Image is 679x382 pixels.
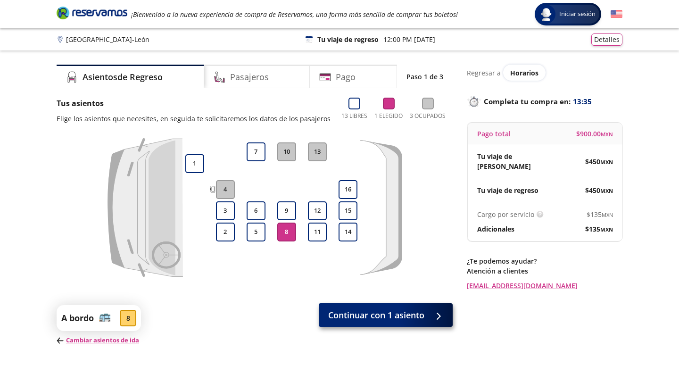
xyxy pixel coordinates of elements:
[601,131,613,138] small: MXN
[477,224,514,234] p: Adicionales
[477,151,545,171] p: Tu viaje de [PERSON_NAME]
[308,201,327,220] button: 12
[467,256,622,266] p: ¿Te podemos ayudar?
[555,9,599,19] span: Iniciar sesión
[406,72,443,82] p: Paso 1 de 3
[339,223,357,241] button: 14
[319,303,453,327] button: Continuar con 1 asiento
[61,312,94,324] p: A bordo
[341,112,367,120] p: 13 Libres
[477,185,538,195] p: Tu viaje de regreso
[230,71,269,83] h4: Pasajeros
[216,223,235,241] button: 2
[467,281,622,291] a: [EMAIL_ADDRESS][DOMAIN_NAME]
[585,224,613,234] span: $ 135
[602,211,613,218] small: MXN
[477,129,511,139] p: Pago total
[247,223,265,241] button: 5
[587,209,613,219] span: $ 135
[374,112,403,120] p: 1 Elegido
[477,209,534,219] p: Cargo por servicio
[317,34,379,44] p: Tu viaje de regreso
[247,142,265,161] button: 7
[467,266,622,276] p: Atención a clientes
[66,34,149,44] p: [GEOGRAPHIC_DATA] - León
[247,201,265,220] button: 6
[328,309,424,322] span: Continuar con 1 asiento
[410,112,446,120] p: 3 Ocupados
[600,158,613,166] small: MXN
[339,201,357,220] button: 15
[611,8,622,20] button: English
[277,223,296,241] button: 8
[510,68,538,77] span: Horarios
[57,114,331,124] p: Elige los asientos que necesites, en seguida te solicitaremos los datos de los pasajeros
[216,180,235,199] button: 4
[57,98,331,109] p: Tus asientos
[57,6,127,20] i: Brand Logo
[277,201,296,220] button: 9
[83,71,163,83] h4: Asientos de Regreso
[573,96,592,107] span: 13:35
[339,180,357,199] button: 16
[600,187,613,194] small: MXN
[467,65,622,81] div: Regresar a ver horarios
[467,95,622,108] p: Completa tu compra en :
[383,34,435,44] p: 12:00 PM [DATE]
[585,185,613,195] span: $ 450
[467,68,501,78] p: Regresar a
[308,142,327,161] button: 13
[277,142,296,161] button: 10
[216,201,235,220] button: 3
[591,33,622,46] button: Detalles
[308,223,327,241] button: 11
[120,310,136,326] div: 8
[600,226,613,233] small: MXN
[336,71,356,83] h4: Pago
[57,6,127,23] a: Brand Logo
[57,336,141,345] p: Cambiar asientos de ida
[576,129,613,139] span: $ 900.00
[585,157,613,166] span: $ 450
[131,10,458,19] em: ¡Bienvenido a la nueva experiencia de compra de Reservamos, una forma más sencilla de comprar tus...
[185,154,204,173] button: 1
